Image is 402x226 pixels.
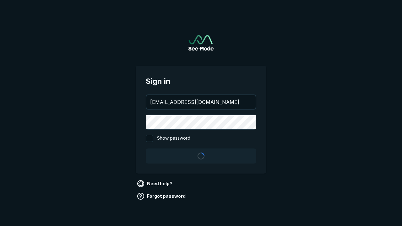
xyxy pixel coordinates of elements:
a: Need help? [136,179,175,189]
span: Show password [157,135,190,142]
input: your@email.com [146,95,256,109]
a: Forgot password [136,191,188,201]
img: See-Mode Logo [188,35,214,51]
span: Sign in [146,76,256,87]
a: Go to sign in [188,35,214,51]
